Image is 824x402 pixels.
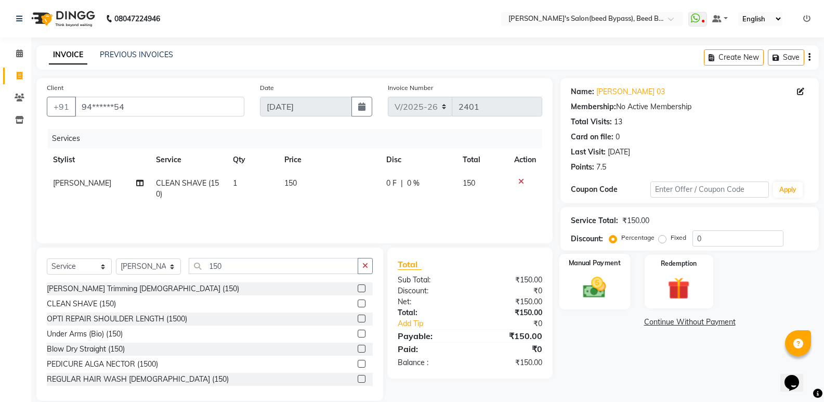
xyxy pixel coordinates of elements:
[47,83,63,93] label: Client
[470,330,550,342] div: ₹150.00
[48,129,550,148] div: Services
[621,233,655,242] label: Percentage
[47,299,116,309] div: CLEAN SHAVE (150)
[470,357,550,368] div: ₹150.00
[390,357,470,368] div: Balance :
[150,148,227,172] th: Service
[768,49,804,66] button: Save
[571,215,618,226] div: Service Total:
[569,258,621,268] label: Manual Payment
[47,148,150,172] th: Stylist
[661,275,697,302] img: _gift.svg
[616,132,620,142] div: 0
[571,132,613,142] div: Card on file:
[278,148,380,172] th: Price
[571,101,808,112] div: No Active Membership
[650,181,769,198] input: Enter Offer / Coupon Code
[114,4,160,33] b: 08047224946
[398,259,422,270] span: Total
[608,147,630,158] div: [DATE]
[773,182,803,198] button: Apply
[470,286,550,296] div: ₹0
[390,296,470,307] div: Net:
[390,330,470,342] div: Payable:
[470,307,550,318] div: ₹150.00
[380,148,457,172] th: Disc
[189,258,358,274] input: Search or Scan
[571,234,603,244] div: Discount:
[456,148,508,172] th: Total
[563,317,817,328] a: Continue Without Payment
[470,275,550,286] div: ₹150.00
[47,97,76,116] button: +91
[671,233,686,242] label: Fixed
[463,178,475,188] span: 150
[571,147,606,158] div: Last Visit:
[470,296,550,307] div: ₹150.00
[571,116,612,127] div: Total Visits:
[661,259,697,268] label: Redemption
[390,275,470,286] div: Sub Total:
[47,314,187,325] div: OPTI REPAIR SHOULDER LENGTH (1500)
[780,360,814,392] iframe: chat widget
[390,318,483,329] a: Add Tip
[390,286,470,296] div: Discount:
[260,83,274,93] label: Date
[614,116,622,127] div: 13
[233,178,237,188] span: 1
[571,101,616,112] div: Membership:
[401,178,403,189] span: |
[227,148,278,172] th: Qty
[571,162,594,173] div: Points:
[47,283,239,294] div: [PERSON_NAME] Trimming [DEMOGRAPHIC_DATA] (150)
[571,86,594,97] div: Name:
[47,359,158,370] div: PEDICURE ALGA NECTOR (1500)
[49,46,87,64] a: INVOICE
[571,184,650,195] div: Coupon Code
[508,148,542,172] th: Action
[47,344,125,355] div: Blow Dry Straight (150)
[47,329,123,340] div: Under Arms (Bio) (150)
[156,178,219,199] span: CLEAN SHAVE (150)
[47,374,229,385] div: REGULAR HAIR WASH [DEMOGRAPHIC_DATA] (150)
[284,178,297,188] span: 150
[483,318,550,329] div: ₹0
[388,83,433,93] label: Invoice Number
[704,49,764,66] button: Create New
[470,343,550,355] div: ₹0
[75,97,244,116] input: Search by Name/Mobile/Email/Code
[27,4,98,33] img: logo
[390,343,470,355] div: Paid:
[386,178,397,189] span: 0 F
[100,50,173,59] a: PREVIOUS INVOICES
[407,178,420,189] span: 0 %
[53,178,111,188] span: [PERSON_NAME]
[576,274,613,301] img: _cash.svg
[390,307,470,318] div: Total:
[622,215,649,226] div: ₹150.00
[596,86,665,97] a: [PERSON_NAME] 03
[596,162,606,173] div: 7.5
